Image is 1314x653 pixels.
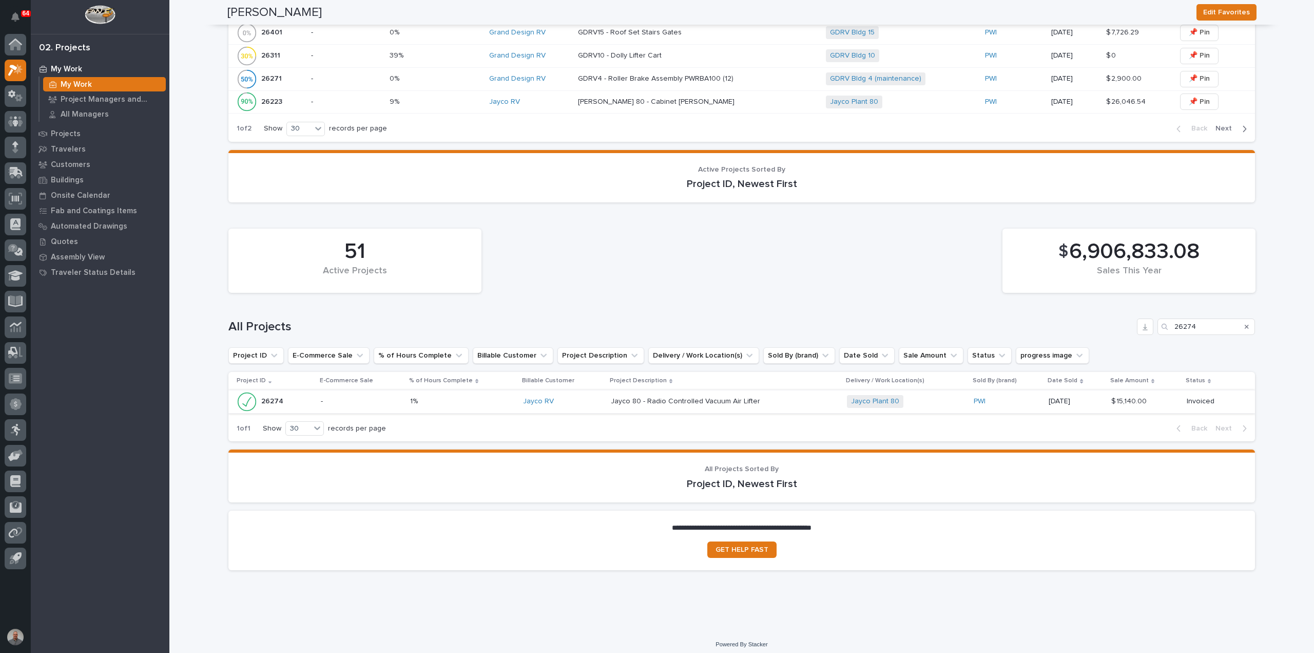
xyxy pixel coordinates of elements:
p: Projects [51,129,81,139]
button: Next [1211,424,1255,433]
div: 51 [246,239,464,265]
button: users-avatar [5,626,26,648]
p: My Work [51,65,82,74]
span: All Projects Sorted By [705,465,779,473]
p: 1 of 2 [228,116,260,141]
button: Edit Favorites [1196,4,1257,21]
button: E-Commerce Sale [288,347,370,364]
p: Date Sold [1048,375,1077,386]
p: 9% [390,96,401,106]
div: 02. Projects [39,43,90,54]
p: $ 7,726.29 [1106,26,1141,37]
a: Jayco RV [523,397,554,406]
p: records per page [328,424,386,433]
p: Project ID [237,375,266,386]
span: Next [1215,424,1238,433]
tr: 2631126311 -39%39% Grand Design RV GDRV10 - Dolly Lifter CartGDRV10 - Dolly Lifter Cart GDRV Bldg... [228,44,1255,67]
span: 📌 Pin [1189,96,1210,108]
a: Quotes [31,234,169,249]
p: Status [1186,375,1205,386]
a: Jayco Plant 80 [851,397,899,406]
span: 📌 Pin [1189,49,1210,62]
div: Notifications64 [13,12,26,29]
span: 📌 Pin [1189,72,1210,85]
p: 39% [390,49,405,60]
p: 0% [390,26,401,37]
button: Back [1168,424,1211,433]
button: Sale Amount [899,347,963,364]
p: 26271 [261,72,284,83]
a: Customers [31,157,169,172]
p: Customers [51,160,90,170]
a: Project Managers and Engineers [40,92,169,106]
a: GET HELP FAST [707,542,777,558]
p: Jayco 80 - Radio Controlled Vacuum Air Lifter [611,395,762,406]
p: Quotes [51,237,78,247]
p: [DATE] [1051,74,1098,83]
button: Billable Customer [473,347,553,364]
a: My Work [31,61,169,77]
p: Delivery / Work Location(s) [846,375,924,386]
input: Search [1157,319,1255,335]
button: Notifications [5,6,26,28]
p: 26274 [261,395,285,406]
img: Workspace Logo [85,5,115,24]
p: [PERSON_NAME] 80 - Cabinet [PERSON_NAME] [578,96,737,106]
p: 26311 [261,49,282,60]
p: Sold By (brand) [973,375,1017,386]
a: Travelers [31,141,169,157]
a: Grand Design RV [489,51,546,60]
p: - [311,28,381,37]
a: All Managers [40,107,169,121]
p: records per page [329,124,387,133]
span: Back [1185,124,1207,133]
button: 📌 Pin [1180,48,1219,64]
div: Active Projects [246,266,464,287]
p: Fab and Coatings Items [51,207,137,216]
tr: 2622326223 -9%9% Jayco RV [PERSON_NAME] 80 - Cabinet [PERSON_NAME][PERSON_NAME] 80 - Cabinet [PER... [228,90,1255,114]
p: E-Commerce Sale [320,375,373,386]
p: - [311,74,381,83]
p: [DATE] [1049,397,1103,406]
p: Buildings [51,176,84,185]
p: GDRV4 - Roller Brake Assembly PWRBA100 (12) [578,72,736,83]
a: PWI [985,74,997,83]
button: Back [1168,124,1211,133]
p: [DATE] [1051,28,1098,37]
button: progress image [1016,347,1089,364]
tr: 2640126401 -0%0% Grand Design RV GDRV15 - Roof Set Stairs GatesGDRV15 - Roof Set Stairs Gates GDR... [228,21,1255,44]
p: 26401 [261,26,284,37]
p: 26223 [261,96,284,106]
p: Invoiced [1187,397,1239,406]
p: 1 of 1 [228,416,259,441]
div: 30 [286,423,311,434]
a: Assembly View [31,249,169,265]
a: Traveler Status Details [31,265,169,280]
tr: 2627426274 -1%1% Jayco RV Jayco 80 - Radio Controlled Vacuum Air LifterJayco 80 - Radio Controlle... [228,390,1255,413]
p: [DATE] [1051,51,1098,60]
a: GDRV Bldg 15 [830,28,875,37]
p: Project Managers and Engineers [61,95,162,104]
a: Fab and Coatings Items [31,203,169,218]
a: Onsite Calendar [31,188,169,203]
a: Projects [31,126,169,141]
div: Sales This Year [1020,266,1238,287]
span: 6,906,833.08 [1069,239,1200,265]
p: All Managers [61,110,109,119]
p: Automated Drawings [51,222,127,231]
span: 📌 Pin [1189,26,1210,39]
a: GDRV Bldg 10 [830,51,875,60]
button: Date Sold [839,347,895,364]
p: $ 15,140.00 [1111,395,1149,406]
p: 0% [390,72,401,83]
p: Show [264,124,282,133]
p: $ 26,046.54 [1106,96,1148,106]
p: Project Description [610,375,667,386]
p: Billable Customer [522,375,574,386]
button: % of Hours Complete [374,347,469,364]
span: Edit Favorites [1203,6,1250,18]
p: Sale Amount [1110,375,1149,386]
h1: All Projects [228,320,1133,334]
span: Next [1215,124,1238,133]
